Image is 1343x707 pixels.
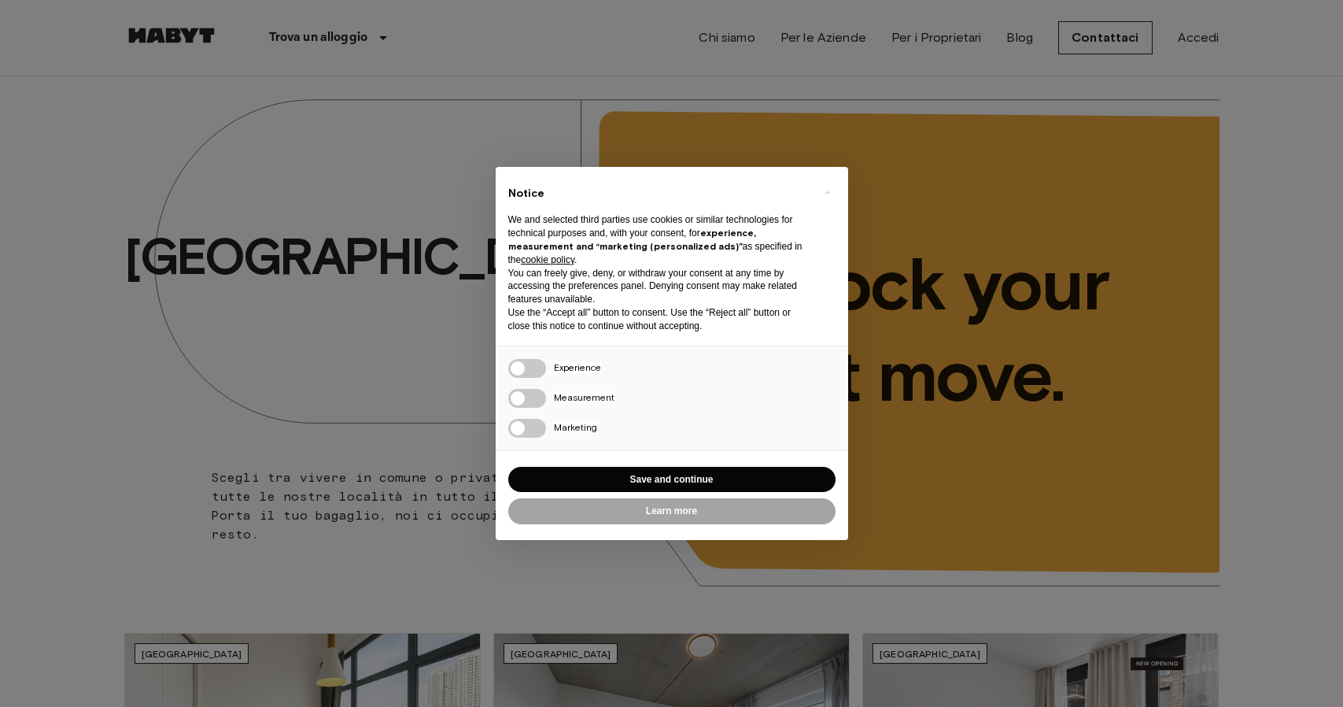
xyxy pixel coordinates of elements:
[508,213,810,266] p: We and selected third parties use cookies or similar technologies for technical purposes and, wit...
[554,421,597,433] span: Marketing
[508,186,810,202] h2: Notice
[508,267,810,306] p: You can freely give, deny, or withdraw your consent at any time by accessing the preferences pane...
[825,183,830,202] span: ×
[554,361,601,373] span: Experience
[521,254,574,265] a: cookie policy
[508,306,810,333] p: Use the “Accept all” button to consent. Use the “Reject all” button or close this notice to conti...
[554,391,614,403] span: Measurement
[508,467,836,493] button: Save and continue
[508,498,836,524] button: Learn more
[508,227,756,252] strong: experience, measurement and “marketing (personalized ads)”
[815,180,840,205] button: Close this notice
